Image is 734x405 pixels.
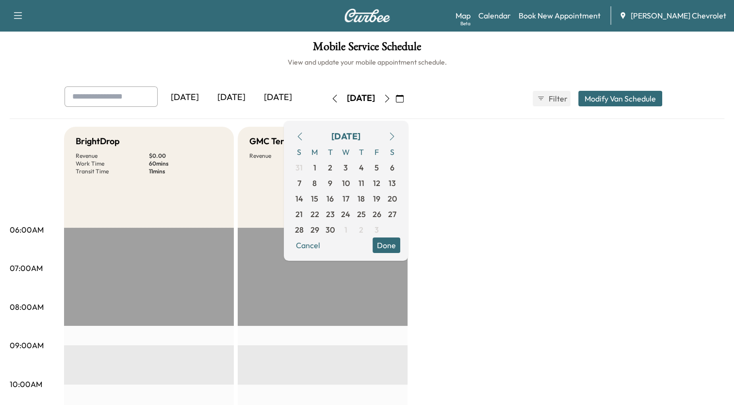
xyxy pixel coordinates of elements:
span: 15 [311,193,318,204]
h5: GMC Terrain [249,135,300,148]
span: 1 [313,162,316,173]
span: 27 [388,208,396,220]
span: 25 [357,208,366,220]
p: Revenue [76,152,149,160]
a: Calendar [478,10,511,21]
span: 20 [388,193,397,204]
span: 11 [359,177,364,189]
span: T [323,144,338,160]
span: 14 [295,193,303,204]
span: 22 [310,208,319,220]
p: 06:00AM [10,224,44,236]
span: 29 [310,224,319,236]
p: 09:00AM [10,339,44,351]
span: 3 [375,224,379,236]
span: S [292,144,307,160]
p: 60 mins [149,160,222,168]
span: 8 [312,177,317,189]
span: 12 [373,177,380,189]
span: 16 [326,193,334,204]
span: 13 [389,177,396,189]
span: 5 [375,162,379,173]
span: T [354,144,369,160]
div: [DATE] [347,92,375,104]
a: Book New Appointment [519,10,601,21]
span: M [307,144,323,160]
span: S [385,144,400,160]
div: [DATE] [331,130,360,143]
button: Cancel [292,237,325,253]
span: 28 [295,224,304,236]
span: 9 [328,177,332,189]
span: 31 [295,162,303,173]
p: Revenue [249,152,323,160]
span: 19 [373,193,380,204]
span: 4 [359,162,364,173]
div: [DATE] [255,86,301,109]
h5: BrightDrop [76,135,120,148]
span: 23 [326,208,335,220]
span: 2 [328,162,332,173]
span: 18 [358,193,365,204]
img: Curbee Logo [344,9,391,22]
button: Done [373,237,400,253]
span: 1 [344,224,347,236]
span: Filter [549,93,566,104]
span: W [338,144,354,160]
p: $ 0.00 [149,152,222,160]
span: F [369,144,385,160]
span: 10 [342,177,350,189]
span: 26 [373,208,381,220]
span: 21 [295,208,303,220]
span: 6 [390,162,394,173]
span: 3 [343,162,348,173]
p: Work Time [76,160,149,168]
span: 17 [343,193,349,204]
h6: View and update your mobile appointment schedule. [10,57,724,67]
p: 08:00AM [10,301,44,313]
p: 11 mins [149,168,222,175]
h1: Mobile Service Schedule [10,41,724,57]
span: 30 [326,224,335,236]
span: 7 [297,177,301,189]
div: [DATE] [162,86,208,109]
span: 2 [359,224,363,236]
div: [DATE] [208,86,255,109]
span: [PERSON_NAME] Chevrolet [631,10,726,21]
a: MapBeta [456,10,471,21]
p: 07:00AM [10,262,43,274]
span: 24 [341,208,350,220]
button: Filter [533,91,571,106]
p: Transit Time [76,168,149,175]
p: 10:00AM [10,378,42,390]
button: Modify Van Schedule [578,91,662,106]
div: Beta [460,20,471,27]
